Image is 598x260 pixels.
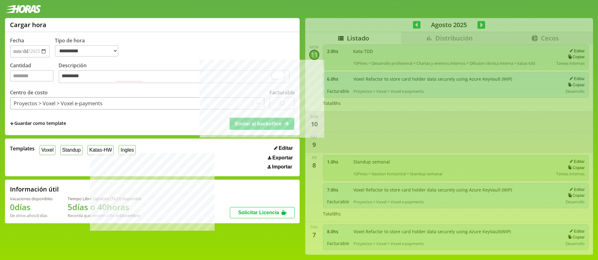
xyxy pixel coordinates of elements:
div: De otros años: 0 días [10,213,53,218]
label: Facturable [269,89,295,96]
span: Importar [272,164,292,170]
div: Recordá que vencen a fin de [68,213,141,218]
span: +Guardar como template [10,120,66,127]
button: Exportar [266,155,295,161]
button: Standup [60,145,83,155]
span: Enviar al backoffice [235,121,282,126]
h1: 0 días [10,201,53,213]
div: Vacaciones disponibles [10,196,53,201]
label: Descripción [59,62,295,85]
h2: Información útil [10,185,59,193]
button: Voxel [40,145,55,155]
div: Tiempo Libre Optativo (TiLO) disponible [68,196,141,201]
label: Cantidad [10,62,59,85]
label: Tipo de hora [55,37,123,58]
label: Centro de costo [10,89,48,96]
button: Enviar al backoffice [230,118,294,130]
span: Templates [10,145,35,152]
div: Proyectos > Voxel > Voxel e-payments [14,100,102,107]
span: Exportar [272,155,293,161]
button: Katas-HW [88,145,114,155]
textarea: To enrich screen reader interactions, please activate Accessibility in Grammarly extension settings [59,70,290,83]
h1: Cargar hora [10,21,46,29]
button: Solicitar Licencia [230,207,295,218]
h1: 5 días o 40 horas [68,201,141,213]
b: Diciembre [120,213,140,218]
span: Editar [279,145,293,151]
button: Editar [272,145,295,151]
label: Fecha [10,37,24,44]
span: + [10,120,14,127]
select: Tipo de hora [55,45,118,57]
img: logotipo [5,5,41,13]
input: Cantidad [10,70,54,82]
button: Ingles [119,145,135,155]
span: Solicitar Licencia [238,210,279,215]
